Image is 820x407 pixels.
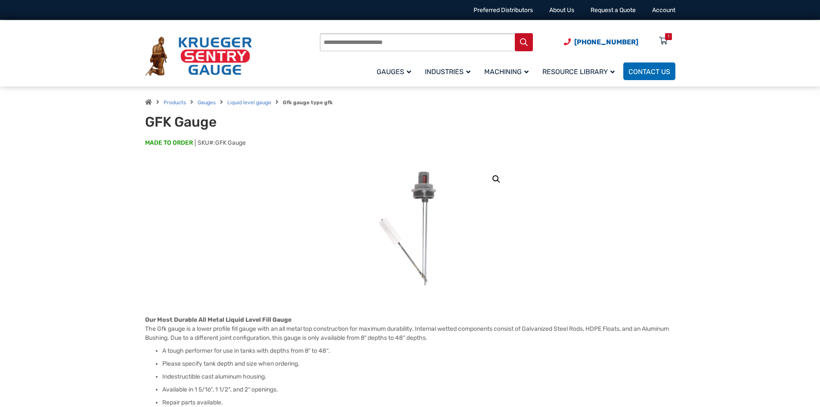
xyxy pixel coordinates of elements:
[425,68,470,76] span: Industries
[162,347,675,355] li: A tough performer for use in tanks with depths from 8″ to 48″.
[145,114,357,130] h1: GFK Gauge
[227,99,271,106] a: Liquid level gauge
[591,6,636,14] a: Request a Quote
[162,385,675,394] li: Available in 1 5/16″, 1 1/2″, and 2″ openings.
[549,6,574,14] a: About Us
[652,6,675,14] a: Account
[668,33,669,40] div: 1
[371,61,420,81] a: Gauges
[484,68,529,76] span: Machining
[420,61,479,81] a: Industries
[162,360,675,368] li: Please specify tank depth and size when ordering.
[195,139,246,146] span: SKU#:
[145,37,252,76] img: Krueger Sentry Gauge
[346,165,475,294] img: GFK Gauge
[145,139,193,147] span: MADE TO ORDER
[164,99,186,106] a: Products
[215,139,246,146] span: GFK Gauge
[628,68,670,76] span: Contact Us
[145,316,291,323] strong: Our Most Durable All Metal Liquid Level Fill Gauge
[283,99,333,106] strong: Gfk gauge type gfk
[473,6,533,14] a: Preferred Distributors
[377,68,411,76] span: Gauges
[162,398,675,407] li: Repair parts available.
[198,99,216,106] a: Gauges
[623,62,675,80] a: Contact Us
[574,38,638,46] span: [PHONE_NUMBER]
[479,61,537,81] a: Machining
[145,315,675,342] p: The Gfk gauge is a lower profile fill gauge with an all metal top construction for maximum durabi...
[564,37,638,47] a: Phone Number (920) 434-8860
[162,373,675,381] li: Indestructible cast aluminum housing.
[489,171,504,187] a: View full-screen image gallery
[537,61,623,81] a: Resource Library
[542,68,615,76] span: Resource Library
